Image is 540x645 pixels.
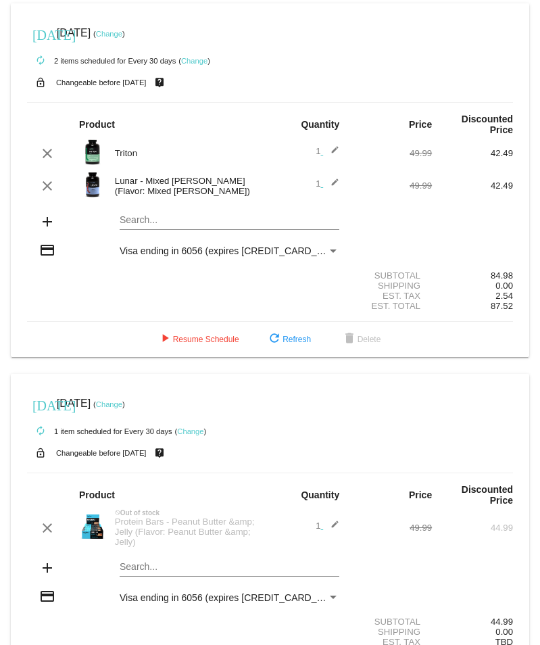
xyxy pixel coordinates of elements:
[79,119,115,130] strong: Product
[432,181,513,191] div: 42.49
[157,335,239,344] span: Resume Schedule
[79,513,106,540] img: Image-1-Carousel-Protein-Bar-PBnJ-Transp.png
[351,291,432,301] div: Est. Tax
[316,146,339,156] span: 1
[351,270,432,281] div: Subtotal
[39,560,55,576] mat-icon: add
[56,449,147,457] small: Changeable before [DATE]
[120,562,339,573] input: Search...
[266,331,283,348] mat-icon: refresh
[39,520,55,536] mat-icon: clear
[301,489,339,500] strong: Quantity
[120,592,339,603] mat-select: Payment Method
[351,627,432,637] div: Shipping
[432,523,513,533] div: 44.99
[96,400,122,408] a: Change
[341,335,381,344] span: Delete
[32,53,49,69] mat-icon: autorenew
[323,520,339,536] mat-icon: edit
[39,588,55,604] mat-icon: credit_card
[330,327,392,352] button: Delete
[108,148,270,158] div: Triton
[146,327,250,352] button: Resume Schedule
[409,489,432,500] strong: Price
[495,627,513,637] span: 0.00
[323,178,339,194] mat-icon: edit
[32,444,49,462] mat-icon: lock_open
[351,181,432,191] div: 49.99
[495,281,513,291] span: 0.00
[39,178,55,194] mat-icon: clear
[32,396,49,412] mat-icon: [DATE]
[351,523,432,533] div: 49.99
[93,400,125,408] small: ( )
[351,301,432,311] div: Est. Total
[120,245,339,256] mat-select: Payment Method
[178,57,210,65] small: ( )
[351,617,432,627] div: Subtotal
[175,427,207,435] small: ( )
[93,30,125,38] small: ( )
[39,242,55,258] mat-icon: credit_card
[316,521,339,531] span: 1
[351,148,432,158] div: 49.99
[120,215,339,226] input: Search...
[157,331,173,348] mat-icon: play_arrow
[341,331,358,348] mat-icon: delete
[301,119,339,130] strong: Quantity
[115,510,120,515] mat-icon: not_interested
[96,30,122,38] a: Change
[79,171,106,198] img: Image-1-Carousel-Lunar-MB-Roman-Berezecky.png
[79,139,106,166] img: Image-1-Carousel-Triton-Transp.png
[181,57,207,65] a: Change
[108,517,270,547] div: Protein Bars - Peanut Butter &amp; Jelly (Flavor: Peanut Butter &amp; Jelly)
[32,423,49,439] mat-icon: autorenew
[108,509,270,517] div: Out of stock
[108,176,270,196] div: Lunar - Mixed [PERSON_NAME] (Flavor: Mixed [PERSON_NAME])
[491,301,513,311] span: 87.52
[462,114,513,135] strong: Discounted Price
[120,592,346,603] span: Visa ending in 6056 (expires [CREDIT_CARD_DATA])
[56,78,147,87] small: Changeable before [DATE]
[432,617,513,627] div: 44.99
[177,427,203,435] a: Change
[39,214,55,230] mat-icon: add
[79,489,115,500] strong: Product
[316,178,339,189] span: 1
[27,427,172,435] small: 1 item scheduled for Every 30 days
[32,74,49,91] mat-icon: lock_open
[432,148,513,158] div: 42.49
[432,270,513,281] div: 84.98
[120,245,346,256] span: Visa ending in 6056 (expires [CREDIT_CARD_DATA])
[351,281,432,291] div: Shipping
[495,291,513,301] span: 2.54
[409,119,432,130] strong: Price
[323,145,339,162] mat-icon: edit
[255,327,322,352] button: Refresh
[32,26,49,42] mat-icon: [DATE]
[39,145,55,162] mat-icon: clear
[151,444,168,462] mat-icon: live_help
[462,484,513,506] strong: Discounted Price
[27,57,176,65] small: 2 items scheduled for Every 30 days
[151,74,168,91] mat-icon: live_help
[266,335,311,344] span: Refresh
